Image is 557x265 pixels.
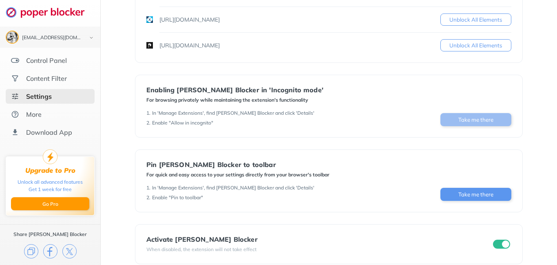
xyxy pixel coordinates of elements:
[86,33,96,42] img: chevron-bottom-black.svg
[146,161,329,168] div: Pin [PERSON_NAME] Blocker to toolbar
[440,188,511,201] button: Take me there
[26,92,52,100] div: Settings
[11,110,19,118] img: about.svg
[146,86,323,94] div: Enabling [PERSON_NAME] Blocker in 'Incognito mode'
[26,74,67,82] div: Content Filter
[146,42,153,49] img: favicons
[62,244,77,258] img: x.svg
[440,113,511,126] button: Take me there
[43,244,57,258] img: facebook.svg
[26,56,67,65] div: Control Panel
[29,186,72,193] div: Get 1 week for free
[25,167,75,174] div: Upgrade to Pro
[152,185,314,191] div: In 'Manage Extensions', find [PERSON_NAME] Blocker and click 'Details'
[26,110,42,118] div: More
[26,128,72,136] div: Download App
[13,231,87,238] div: Share [PERSON_NAME] Blocker
[159,41,220,49] div: [URL][DOMAIN_NAME]
[146,194,150,201] div: 2 .
[6,7,93,18] img: logo-webpage.svg
[11,92,19,100] img: settings-selected.svg
[11,197,89,210] button: Go Pro
[159,16,220,24] div: [URL][DOMAIN_NAME]
[440,13,511,26] button: Unblock All Elements
[152,110,314,116] div: In 'Manage Extensions', find [PERSON_NAME] Blocker and click 'Details'
[22,35,82,41] div: haztcazt@gmail.com
[18,178,83,186] div: Unlock all advanced features
[146,16,153,23] img: favicons
[11,56,19,65] img: features.svg
[146,110,150,116] div: 1 .
[146,97,323,103] div: For browsing privately while maintaining the extension's functionality
[146,246,258,253] div: When disabled, the extension will not take effect
[440,39,511,51] button: Unblock All Elements
[11,128,19,136] img: download-app.svg
[24,244,38,258] img: copy.svg
[152,194,203,201] div: Enable "Pin to toolbar"
[146,171,329,178] div: For quick and easy access to your settings directly from your browser's toolbar
[11,74,19,82] img: social.svg
[146,120,150,126] div: 2 .
[146,236,258,243] div: Activate [PERSON_NAME] Blocker
[152,120,213,126] div: Enable "Allow in incognito"
[43,149,57,164] img: upgrade-to-pro.svg
[146,185,150,191] div: 1 .
[7,31,18,43] img: ACg8ocJ0QEZ3hw1WfctAIJnEu6ouQhJLrKXrjXRxULiqtdfcRGWdpyU=s96-c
